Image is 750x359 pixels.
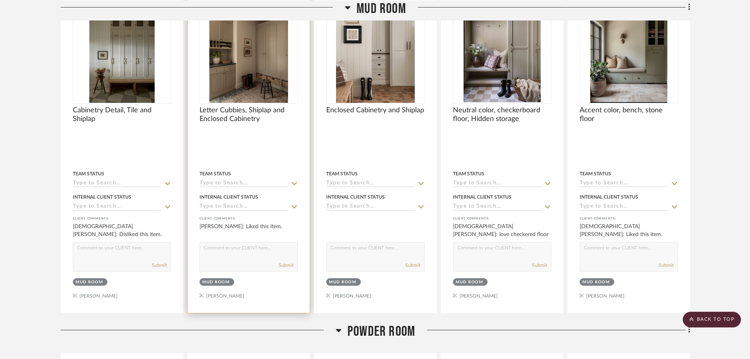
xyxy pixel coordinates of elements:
input: Type to Search… [453,180,542,188]
input: Type to Search… [580,180,669,188]
div: Mud Room [202,279,229,285]
div: Team Status [200,170,231,177]
div: 0 [200,4,297,103]
input: Type to Search… [200,203,288,211]
img: Enclosed Cabinetry and Shiplap [336,4,414,103]
input: Type to Search… [200,180,288,188]
span: Cabinetry Detail, Tile and Shiplap [73,106,171,123]
input: Type to Search… [326,180,415,188]
div: Internal Client Status [453,193,512,201]
img: Neutral color, checkerboard floor, Hidden storage [464,4,541,103]
button: Submit [405,262,420,269]
button: Submit [152,262,167,269]
button: Submit [659,262,674,269]
img: Cabinetry Detail, Tile and Shiplap [89,4,155,103]
div: 0 [73,4,171,103]
input: Type to Search… [73,180,162,188]
div: Team Status [580,170,611,177]
div: Team Status [453,170,484,177]
span: Enclosed Cabinetry and Shiplap [326,106,424,115]
span: Powder Room [347,323,415,340]
scroll-to-top-button: BACK TO TOP [683,312,741,327]
div: 0 [453,4,551,103]
div: Internal Client Status [326,193,385,201]
div: Team Status [73,170,104,177]
button: Submit [279,262,294,269]
span: Letter Cubbies, Shiplap and Enclosed Cabinetry [200,106,298,123]
div: Internal Client Status [580,193,638,201]
div: [DEMOGRAPHIC_DATA][PERSON_NAME]: Disliked this item. [73,223,171,238]
div: Mud Room [456,279,483,285]
button: Submit [532,262,547,269]
input: Type to Search… [580,203,669,211]
div: Mud Room [582,279,610,285]
div: Internal Client Status [200,193,258,201]
input: Type to Search… [326,203,415,211]
div: [DEMOGRAPHIC_DATA][PERSON_NAME]: love checkered floor [453,223,551,238]
div: Internal Client Status [73,193,131,201]
input: Type to Search… [73,203,162,211]
div: [DEMOGRAPHIC_DATA][PERSON_NAME]: Liked this item. [580,223,678,238]
div: Mud Room [76,279,103,285]
div: Team Status [326,170,358,177]
img: Letter Cubbies, Shiplap and Enclosed Cabinetry [209,4,288,103]
div: 0 [327,4,424,103]
div: Mud Room [329,279,356,285]
img: Accent color, bench, stone floor [590,4,667,103]
div: [PERSON_NAME]: Liked this item. [200,223,298,238]
span: Neutral color, checkerboard floor, Hidden storage [453,106,551,123]
span: Accent color, bench, stone floor [580,106,678,123]
div: 0 [580,4,678,103]
input: Type to Search… [453,203,542,211]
